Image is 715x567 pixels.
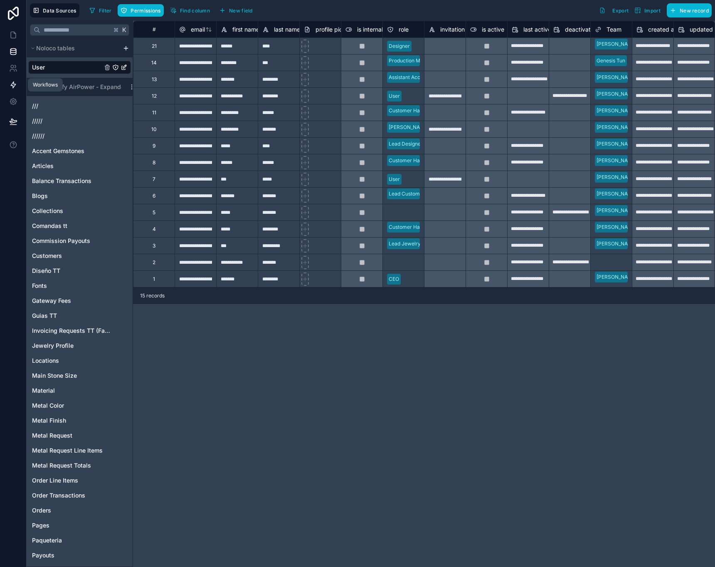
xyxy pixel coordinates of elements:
[152,109,156,116] div: 11
[482,25,504,34] span: is active
[440,25,482,34] span: invitation token
[597,124,678,131] div: [PERSON_NAME] [PERSON_NAME]
[389,190,477,198] div: Lead Customer Happiness Consultant
[597,173,637,181] div: [PERSON_NAME]
[597,190,637,198] div: [PERSON_NAME]
[153,209,155,216] div: 5
[152,93,157,99] div: 12
[131,7,160,14] span: Permissions
[153,259,155,266] div: 2
[565,25,605,34] span: deactivated at
[153,176,155,183] div: 7
[612,7,629,14] span: Export
[680,7,709,14] span: New record
[140,292,165,299] span: 15 records
[389,107,464,114] div: Customer Happiness Consultant
[153,276,155,282] div: 1
[316,25,353,34] span: profile picture
[121,27,127,33] span: K
[597,74,637,81] div: [PERSON_NAME]
[389,223,464,231] div: Customer Happiness Consultant
[167,4,213,17] button: Find column
[389,176,400,183] div: User
[99,7,112,14] span: Filter
[30,3,79,17] button: Data Sources
[153,226,156,233] div: 4
[597,90,680,98] div: [PERSON_NAME] ([PERSON_NAME]
[229,7,253,14] span: New field
[648,25,676,34] span: created at
[151,59,157,66] div: 14
[33,82,58,88] div: Workflows
[152,76,157,83] div: 13
[118,4,163,17] button: Permissions
[399,25,409,34] span: role
[153,243,155,249] div: 3
[389,140,423,148] div: Lead Designer
[597,157,637,164] div: [PERSON_NAME]
[597,240,637,248] div: [PERSON_NAME]
[151,126,157,133] div: 10
[597,273,637,281] div: [PERSON_NAME]
[43,7,76,14] span: Data Sources
[389,240,447,248] div: Lead Jewelry Consultant
[667,3,712,17] button: New record
[191,25,205,34] span: email
[523,25,558,34] span: last active at
[180,7,210,14] span: Find column
[607,25,621,34] span: Team
[597,40,637,48] div: [PERSON_NAME]
[357,25,383,34] span: is internal
[153,159,155,166] div: 8
[389,275,399,283] div: CEO
[631,3,663,17] button: Import
[389,42,410,50] div: Designer
[389,92,400,100] div: User
[389,157,464,164] div: Customer Happiness Consultant
[140,26,168,32] div: #
[597,107,637,114] div: [PERSON_NAME]
[389,57,437,64] div: Production Manager
[274,25,300,34] span: last name
[644,7,661,14] span: Import
[153,193,155,199] div: 6
[153,143,155,149] div: 9
[597,140,637,148] div: [PERSON_NAME]
[597,223,637,231] div: [PERSON_NAME]
[597,57,625,64] div: Genesis Tun
[232,25,259,34] span: first name
[389,74,438,81] div: Assistant Accountant
[86,4,115,17] button: Filter
[118,4,167,17] a: Permissions
[216,4,256,17] button: New field
[389,124,429,131] div: [PERSON_NAME]
[152,43,157,50] div: 21
[663,3,712,17] a: New record
[596,3,631,17] button: Export
[597,207,637,214] div: [PERSON_NAME]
